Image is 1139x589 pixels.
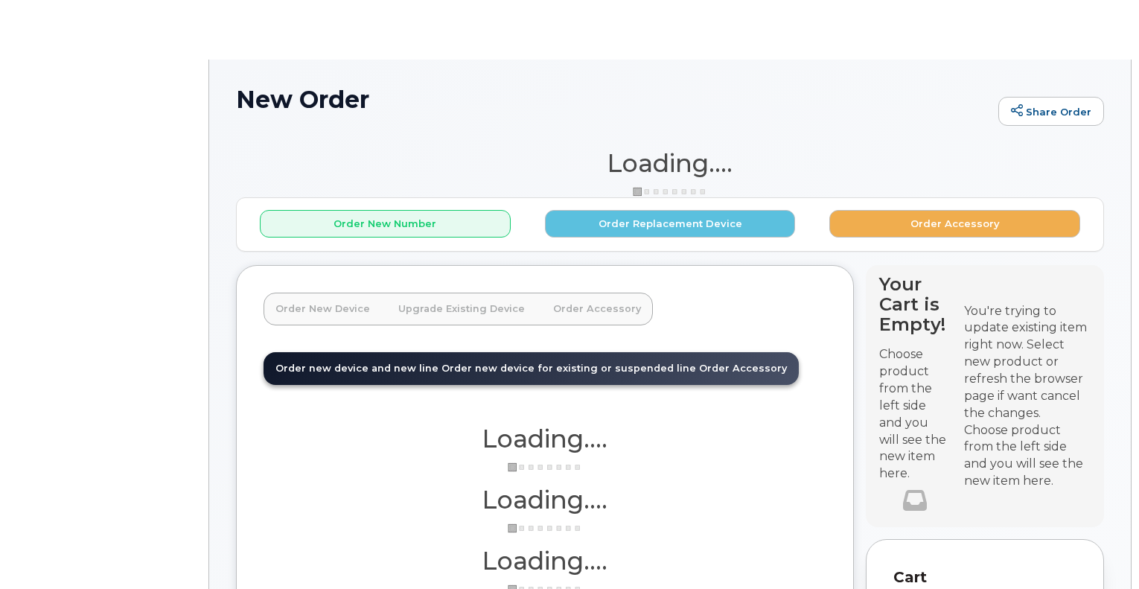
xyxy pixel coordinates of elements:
a: Order Accessory [541,293,653,325]
h1: Loading.... [264,425,826,452]
h1: Loading.... [264,547,826,574]
a: Upgrade Existing Device [386,293,537,325]
h1: Loading.... [236,150,1104,176]
p: Choose product from the left side and you will see the new item here. [879,346,951,483]
img: ajax-loader-3a6953c30dc77f0bf724df975f13086db4f4c1262e45940f03d1251963f1bf2e.gif [633,186,707,197]
div: Choose product from the left side and you will see the new item here. [964,422,1091,490]
h1: New Order [236,86,991,112]
h4: Your Cart is Empty! [879,274,951,334]
p: Cart [893,567,1076,588]
img: ajax-loader-3a6953c30dc77f0bf724df975f13086db4f4c1262e45940f03d1251963f1bf2e.gif [508,523,582,534]
span: Order Accessory [699,363,787,374]
img: ajax-loader-3a6953c30dc77f0bf724df975f13086db4f4c1262e45940f03d1251963f1bf2e.gif [508,462,582,473]
a: Order New Device [264,293,382,325]
button: Order Accessory [829,210,1080,238]
div: You're trying to update existing item right now. Select new product or refresh the browser page i... [964,303,1091,422]
button: Order Replacement Device [545,210,796,238]
span: Order new device and new line [275,363,438,374]
button: Order New Number [260,210,511,238]
span: Order new device for existing or suspended line [441,363,696,374]
a: Share Order [998,97,1104,127]
h1: Loading.... [264,486,826,513]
